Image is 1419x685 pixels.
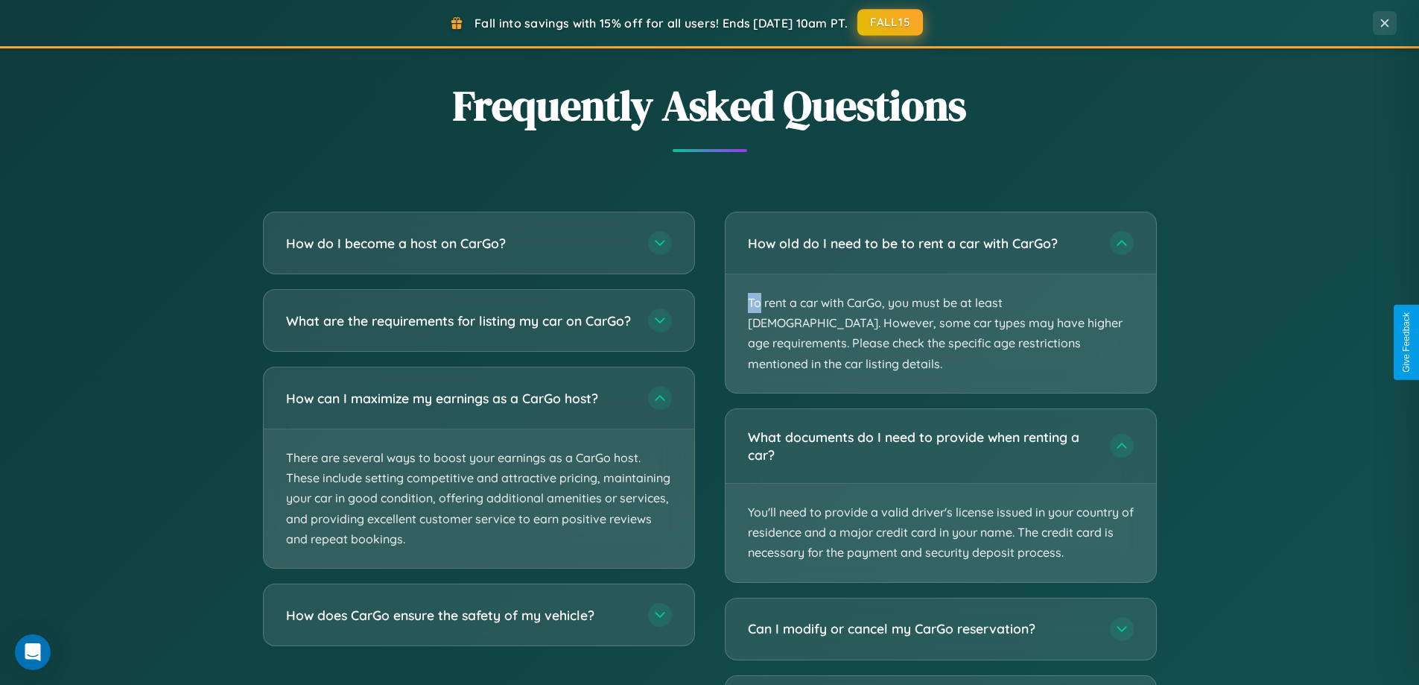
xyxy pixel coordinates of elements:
h3: How can I maximize my earnings as a CarGo host? [286,389,633,408]
h3: Can I modify or cancel my CarGo reservation? [748,619,1095,638]
h3: How old do I need to be to rent a car with CarGo? [748,234,1095,253]
h3: How does CarGo ensure the safety of my vehicle? [286,606,633,625]
p: To rent a car with CarGo, you must be at least [DEMOGRAPHIC_DATA]. However, some car types may ha... [726,274,1156,393]
div: Give Feedback [1401,312,1412,373]
button: FALL15 [857,9,923,36]
h3: What documents do I need to provide when renting a car? [748,428,1095,464]
div: Open Intercom Messenger [15,634,51,670]
p: There are several ways to boost your earnings as a CarGo host. These include setting competitive ... [264,429,694,568]
h3: How do I become a host on CarGo? [286,234,633,253]
h3: What are the requirements for listing my car on CarGo? [286,312,633,330]
p: You'll need to provide a valid driver's license issued in your country of residence and a major c... [726,484,1156,582]
h2: Frequently Asked Questions [263,77,1157,134]
span: Fall into savings with 15% off for all users! Ends [DATE] 10am PT. [474,16,848,31]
